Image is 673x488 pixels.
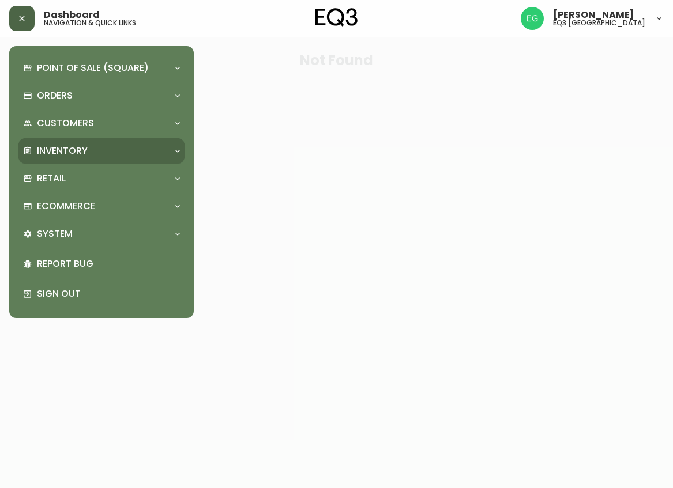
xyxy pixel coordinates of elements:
p: Ecommerce [37,200,95,213]
div: Inventory [18,138,185,164]
div: Sign Out [18,279,185,309]
div: Customers [18,111,185,136]
h5: eq3 [GEOGRAPHIC_DATA] [553,20,645,27]
p: Sign Out [37,287,180,300]
img: db11c1629862fe82d63d0774b1b54d2b [521,7,544,30]
span: Dashboard [44,10,100,20]
img: logo [315,8,358,27]
p: Customers [37,117,94,130]
p: System [37,228,73,240]
p: Retail [37,172,66,185]
p: Inventory [37,145,88,157]
div: Orders [18,83,185,108]
div: Ecommerce [18,194,185,219]
p: Orders [37,89,73,102]
div: Report Bug [18,249,185,279]
p: Point of Sale (Square) [37,62,149,74]
div: System [18,221,185,247]
span: [PERSON_NAME] [553,10,634,20]
h5: navigation & quick links [44,20,136,27]
div: Point of Sale (Square) [18,55,185,81]
div: Retail [18,166,185,191]
p: Report Bug [37,258,180,270]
